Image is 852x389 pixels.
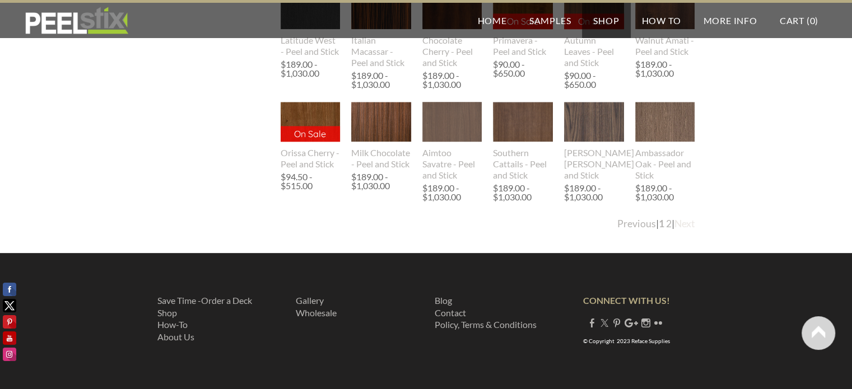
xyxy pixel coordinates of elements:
[296,295,337,318] font: ​
[296,295,324,306] a: Gallery​
[493,184,550,201] div: $189.00 - $1,030.00
[635,147,695,181] div: Ambassador Oak - Peel and Stick
[583,338,670,344] font: © Copyright 2023 Reface Supplies
[564,35,624,68] div: Autumn Leaves - Peel and Stick
[600,317,609,328] a: Twitter
[583,295,670,306] strong: CONNECT WITH US!
[659,218,664,229] a: 1
[296,307,337,318] a: ​Wholesale
[351,172,408,190] div: $189.00 - $1,030.00
[635,60,692,78] div: $189.00 - $1,030.00
[692,3,768,38] a: More Info
[582,3,630,38] a: Shop
[422,35,482,68] div: Chocolate Cherry - Peel and Stick
[422,147,482,181] div: Aimtoo Savatre - Peel and Stick
[157,307,177,318] a: Shop
[435,295,452,306] a: Blog
[281,147,341,170] div: Orissa Cherry - Peel and Stick
[467,3,518,38] a: Home
[493,35,553,57] div: Primavera - Peel and Stick
[281,126,341,142] p: On Sale
[422,83,482,161] img: s832171791223022656_p783_i1_w640.jpeg
[588,317,597,328] a: Facebook
[641,317,650,328] a: Instagram
[281,35,341,57] div: Latitude West - Peel and Stick
[612,317,621,328] a: Pinterest
[281,60,338,78] div: $189.00 - $1,030.00
[493,102,553,180] a: Southern Cattails - Peel and Stick
[564,102,624,142] img: s832171791223022656_p667_i2_w307.jpeg
[281,172,341,190] div: $94.50 - $515.00
[666,218,672,229] a: 2
[631,3,692,38] a: How To
[518,3,583,38] a: Samples
[435,307,466,318] a: Contact
[769,3,830,38] a: Cart (0)
[635,184,692,201] div: $189.00 - $1,030.00
[809,15,815,26] span: 0
[422,102,482,180] a: Aimtoo Savatre - Peel and Stick
[493,60,553,78] div: $90.00 - $650.00
[422,184,479,201] div: $189.00 - $1,030.00
[564,102,624,180] a: [PERSON_NAME] [PERSON_NAME] and Stick
[625,317,638,328] a: Plus
[617,217,695,231] div: | |
[564,184,621,201] div: $189.00 - $1,030.00
[351,35,411,68] div: Italian Macassar - Peel and Stick
[422,71,479,89] div: $189.00 - $1,030.00
[654,317,663,328] a: Flickr
[564,71,624,89] div: $90.00 - $650.00
[351,102,411,169] a: Milk Chocolate - Peel and Stick
[351,71,408,89] div: $189.00 - $1,030.00
[351,102,412,142] img: s832171791223022656_p584_i1_w400.jpeg
[635,102,695,180] a: Ambassador Oak - Peel and Stick
[281,102,341,169] a: On Sale Orissa Cherry - Peel and Stick
[157,319,188,330] a: How-To
[564,147,624,181] div: [PERSON_NAME] [PERSON_NAME] and Stick
[493,102,553,142] img: s832171791223022656_p765_i4_w640.jpeg
[280,102,341,142] img: s832171791223022656_p656_i1_w307.jpeg
[22,7,131,35] img: REFACE SUPPLIES
[351,147,411,170] div: Milk Chocolate - Peel and Stick
[435,319,537,330] a: Policy, Terms & Conditions
[635,102,695,142] img: s832171791223022656_p481_i1_w400.jpeg
[157,295,252,306] a: Save Time -Order a Deck
[617,218,656,229] a: Previous
[635,35,695,57] div: Walnut Amati - Peel and Stick
[674,218,695,229] a: Next
[157,331,194,342] a: About Us
[493,147,553,181] div: Southern Cattails - Peel and Stick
